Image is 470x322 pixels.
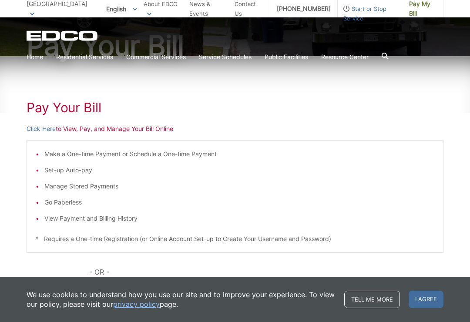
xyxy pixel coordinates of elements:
p: to View, Pay, and Manage Your Bill Online [27,124,443,134]
h1: Pay Your Bill [27,100,443,115]
a: Public Facilities [265,52,308,62]
span: English [100,2,144,16]
a: Home [27,52,43,62]
p: * Requires a One-time Registration (or Online Account Set-up to Create Your Username and Password) [36,234,434,244]
li: Go Paperless [44,198,434,207]
a: privacy policy [113,299,160,309]
a: Click Here [27,124,56,134]
li: Make a One-time Payment or Schedule a One-time Payment [44,149,434,159]
p: - OR - [89,266,443,278]
a: Commercial Services [126,52,186,62]
li: Manage Stored Payments [44,181,434,191]
a: Service Schedules [199,52,252,62]
p: We use cookies to understand how you use our site and to improve your experience. To view our pol... [27,290,336,309]
li: View Payment and Billing History [44,214,434,223]
a: Resource Center [321,52,369,62]
li: Set-up Auto-pay [44,165,434,175]
a: Residential Services [56,52,113,62]
a: EDCD logo. Return to the homepage. [27,30,99,41]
